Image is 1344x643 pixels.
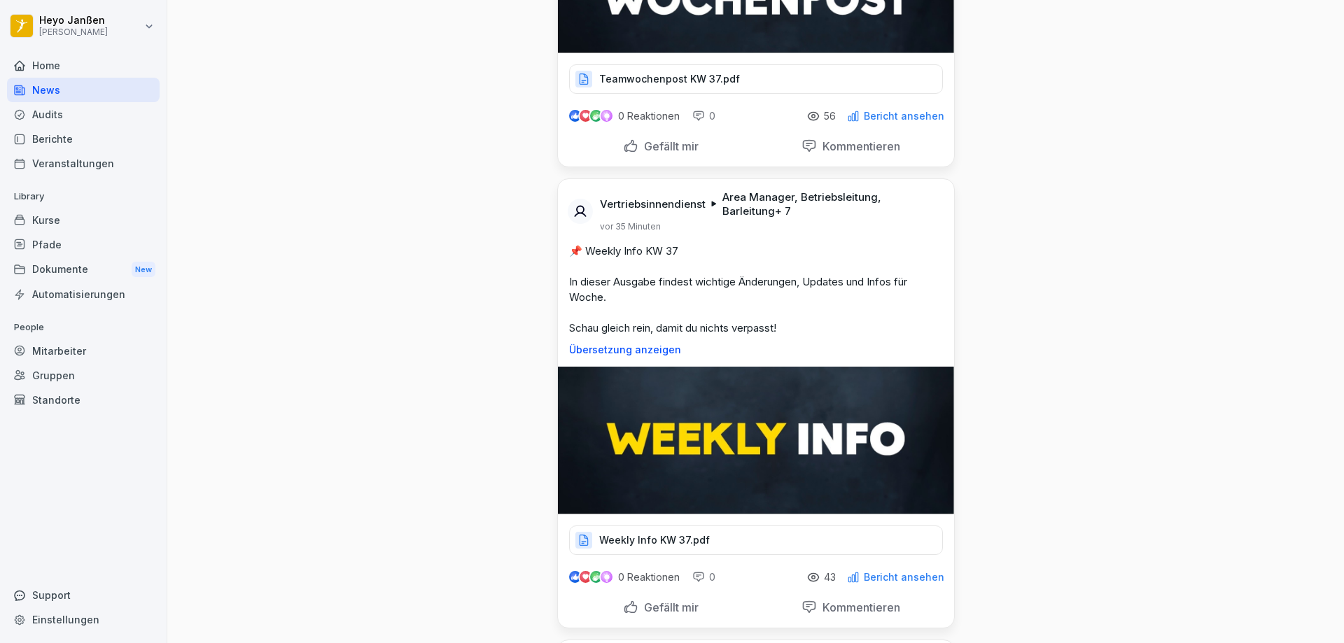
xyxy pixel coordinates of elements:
p: People [7,316,160,339]
img: celebrate [590,571,602,583]
img: inspiring [601,110,612,122]
p: vor 35 Minuten [600,221,661,232]
div: 0 [692,109,715,123]
a: Teamwochenpost KW 37.pdf [569,76,943,90]
p: Area Manager, Betriebsleitung, Barleitung + 7 [722,190,937,218]
a: Standorte [7,388,160,412]
p: Vertriebsinnendienst [600,197,706,211]
a: Pfade [7,232,160,257]
p: Kommentieren [817,139,900,153]
a: DokumenteNew [7,257,160,283]
p: Weekly Info KW 37.pdf [599,533,710,547]
a: Kurse [7,208,160,232]
a: Mitarbeiter [7,339,160,363]
img: like [569,572,580,583]
a: Home [7,53,160,78]
p: 📌 Weekly Info KW 37 In dieser Ausgabe findest wichtige Änderungen, Updates und Infos für Woche. S... [569,243,943,336]
p: 43 [824,572,836,583]
p: Übersetzung anzeigen [569,344,943,355]
p: 56 [824,111,836,122]
p: 0 Reaktionen [618,572,680,583]
div: Support [7,583,160,607]
p: Teamwochenpost KW 37.pdf [599,72,740,86]
a: Automatisierungen [7,282,160,306]
img: celebrate [590,110,602,122]
a: News [7,78,160,102]
a: Einstellungen [7,607,160,632]
img: love [580,111,591,121]
p: Kommentieren [817,600,900,614]
img: love [580,572,591,582]
a: Audits [7,102,160,127]
p: Library [7,185,160,208]
p: Bericht ansehen [864,572,944,583]
img: like [569,111,580,122]
p: Gefällt mir [638,600,699,614]
a: Weekly Info KW 37.pdf [569,537,943,551]
a: Veranstaltungen [7,151,160,176]
p: Heyo Janßen [39,15,108,27]
img: pnqd11m1ldbuej3d5e71yr9q.png [558,367,954,514]
p: Gefällt mir [638,139,699,153]
div: 0 [692,570,715,584]
div: Dokumente [7,257,160,283]
a: Berichte [7,127,160,151]
img: inspiring [601,571,612,584]
p: [PERSON_NAME] [39,27,108,37]
a: Gruppen [7,363,160,388]
div: New [132,262,155,278]
p: Bericht ansehen [864,111,944,122]
p: 0 Reaktionen [618,111,680,122]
